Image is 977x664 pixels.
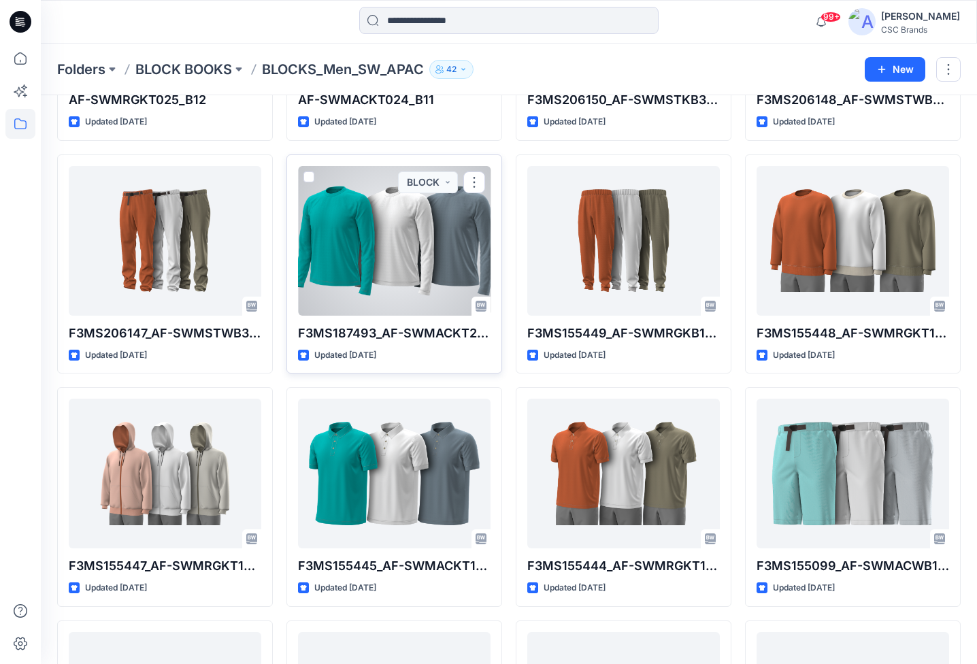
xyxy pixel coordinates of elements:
[848,8,876,35] img: avatar
[298,90,491,110] p: AF-SWMACKT024_B11
[446,62,457,77] p: 42
[69,557,261,576] p: F3MS155447_AF-SWMRGKT152_F13_PAREG_VFA
[773,115,835,129] p: Updated [DATE]
[821,12,841,22] span: 99+
[69,90,261,110] p: AF-SWMRGKT025_B12
[69,166,261,316] a: F3MS206147_AF-SWMSTWB301_F13_PASTR_VFA
[773,348,835,363] p: Updated [DATE]
[527,557,720,576] p: F3MS155444_AF-SWMRGKT143_F13_PAREG_VFA
[544,348,606,363] p: Updated [DATE]
[135,60,232,79] a: BLOCK BOOKS
[757,324,949,343] p: F3MS155448_AF-SWMRGKT153_F13_PAREG_VFA
[757,166,949,316] a: F3MS155448_AF-SWMRGKT153_F13_PAREG_VFA
[314,581,376,595] p: Updated [DATE]
[57,60,105,79] a: Folders
[757,399,949,548] a: F3MS155099_AF-SWMACWB121_F13_PAACT_VFA
[757,90,949,110] p: F3MS206148_AF-SWMSTWB300_F13_PASTR_VFA
[85,115,147,129] p: Updated [DATE]
[85,348,147,363] p: Updated [DATE]
[262,60,424,79] p: BLOCKS_Men_SW_APAC
[544,581,606,595] p: Updated [DATE]
[527,399,720,548] a: F3MS155444_AF-SWMRGKT143_F13_PAREG_VFA
[298,166,491,316] a: F3MS187493_AF-SWMACKT206_F13_PAACT_VFA
[881,8,960,24] div: [PERSON_NAME]
[314,115,376,129] p: Updated [DATE]
[429,60,474,79] button: 42
[757,557,949,576] p: F3MS155099_AF-SWMACWB121_F13_PAACT_VFA
[69,324,261,343] p: F3MS206147_AF-SWMSTWB301_F13_PASTR_VFA
[298,324,491,343] p: F3MS187493_AF-SWMACKT206_F13_PAACT_VFA
[881,24,960,35] div: CSC Brands
[298,557,491,576] p: F3MS155445_AF-SWMACKT144_F13_PAACT_VFA
[314,348,376,363] p: Updated [DATE]
[527,166,720,316] a: F3MS155449_AF-SWMRGKB154_F13_PAREG_VFA
[865,57,925,82] button: New
[773,581,835,595] p: Updated [DATE]
[527,324,720,343] p: F3MS155449_AF-SWMRGKB154_F13_PAREG_VFA
[69,399,261,548] a: F3MS155447_AF-SWMRGKT152_F13_PAREG_VFA
[298,399,491,548] a: F3MS155445_AF-SWMACKT144_F13_PAACT_VFA
[544,115,606,129] p: Updated [DATE]
[527,90,720,110] p: F3MS206150_AF-SWMSTKB302_F13_PASTR_VFA
[85,581,147,595] p: Updated [DATE]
